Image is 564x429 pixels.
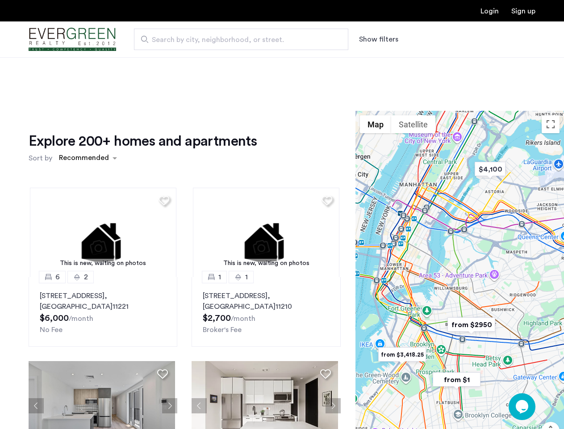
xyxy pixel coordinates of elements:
span: 1 [245,272,248,282]
button: Previous apartment [29,398,44,413]
a: This is new, waiting on photos [193,188,339,277]
div: from $3,418.25 [375,345,430,365]
span: 2 [84,272,88,282]
a: Registration [511,8,535,15]
span: Search by city, neighborhood, or street. [152,34,323,45]
p: [STREET_ADDRESS] 11210 [203,290,329,312]
a: Cazamio Logo [29,23,116,56]
button: Toggle fullscreen view [542,115,560,133]
div: This is new, waiting on photos [34,259,172,268]
span: 6 [55,272,60,282]
div: $4,100 [471,159,509,179]
span: $6,000 [40,314,69,323]
img: 1.gif [30,188,176,277]
a: 11[STREET_ADDRESS], [GEOGRAPHIC_DATA]11210Broker's Fee [192,277,340,347]
sub: /month [231,315,255,322]
div: Recommended [58,152,109,165]
input: Apartment Search [134,29,348,50]
div: from $2950 [444,315,499,335]
a: Login [480,8,499,15]
span: No Fee [40,326,63,333]
button: Next apartment [326,398,341,413]
sub: /month [69,315,93,322]
div: from $1 [429,370,484,390]
ng-select: sort-apartment [54,150,121,166]
span: 1 [218,272,221,282]
button: Next apartment [162,398,177,413]
img: 1.gif [193,188,339,277]
button: Show satellite imagery [391,115,435,133]
span: Broker's Fee [203,326,242,333]
a: 62[STREET_ADDRESS], [GEOGRAPHIC_DATA]11221No Fee [29,277,177,347]
label: Sort by [29,153,52,164]
p: [STREET_ADDRESS] 11221 [40,290,166,312]
a: This is new, waiting on photos [30,188,176,277]
button: Show or hide filters [359,34,398,45]
button: Previous apartment [192,398,207,413]
span: $2,700 [203,314,231,323]
div: This is new, waiting on photos [197,259,335,268]
button: Show street map [360,115,391,133]
h1: Explore 200+ homes and apartments [29,132,257,150]
img: logo [29,23,116,56]
iframe: chat widget [509,393,537,420]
